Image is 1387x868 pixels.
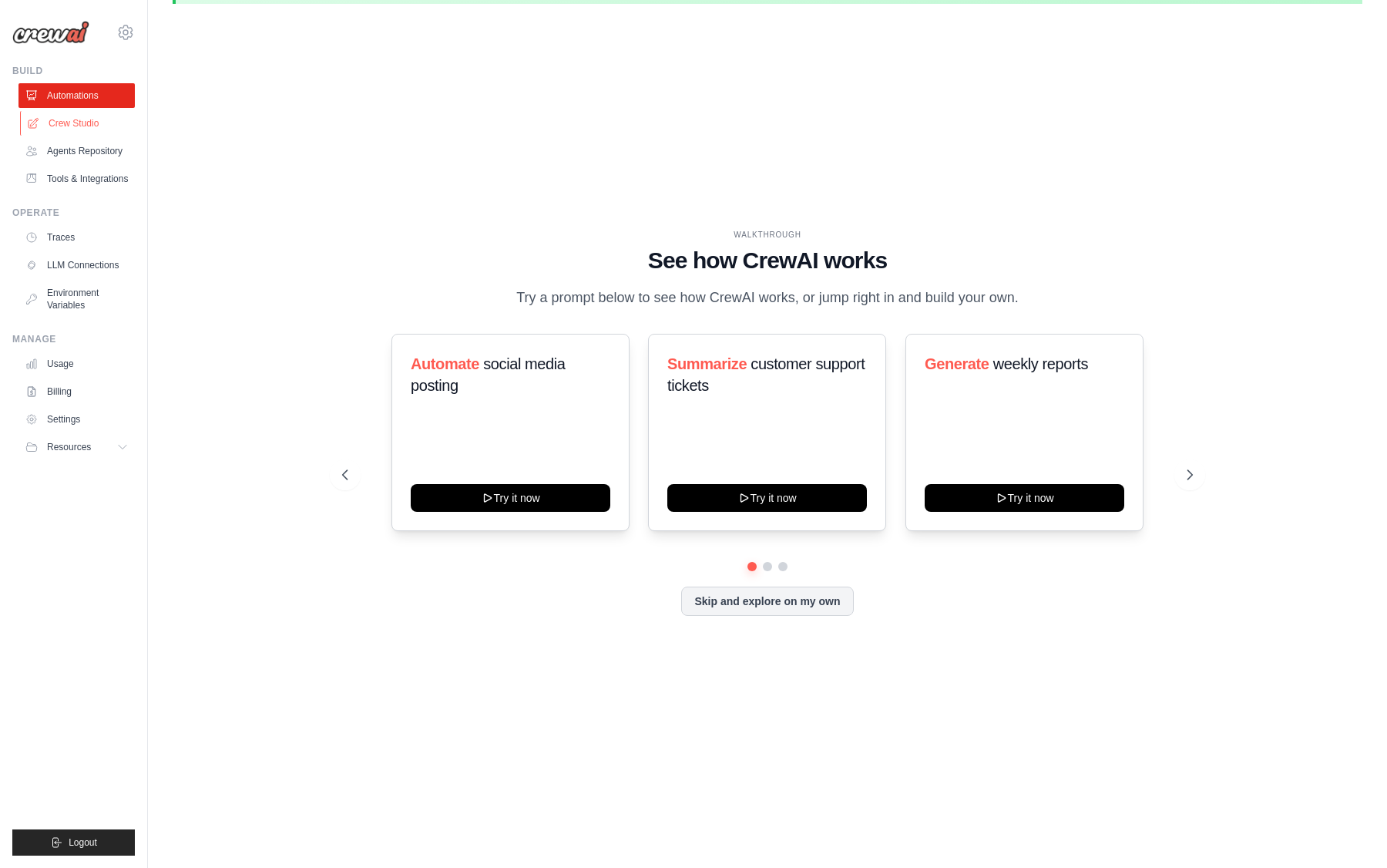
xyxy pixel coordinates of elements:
[18,435,135,459] button: Resources
[667,355,865,394] span: customer support tickets
[18,167,135,191] a: Tools & Integrations
[18,139,135,163] a: Agents Repository
[18,379,135,404] a: Billing
[342,229,1193,241] div: WALKTHROUGH
[667,355,747,372] span: Summarize
[12,829,135,856] button: Logout
[18,352,135,376] a: Usage
[12,207,135,219] div: Operate
[12,333,135,345] div: Manage
[18,225,135,250] a: Traces
[925,484,1124,512] button: Try it now
[667,484,867,512] button: Try it now
[20,111,136,136] a: Crew Studio
[681,587,853,616] button: Skip and explore on my own
[18,407,135,432] a: Settings
[12,65,135,77] div: Build
[925,355,989,372] span: Generate
[342,247,1193,274] h1: See how CrewAI works
[992,355,1087,372] span: weekly reports
[411,355,479,372] span: Automate
[18,281,135,318] a: Environment Variables
[18,253,135,278] a: LLM Connections
[1310,794,1387,868] iframe: Chat Widget
[18,83,135,108] a: Automations
[47,441,91,453] span: Resources
[411,484,610,512] button: Try it now
[69,836,97,849] span: Logout
[411,355,566,394] span: social media posting
[509,287,1026,309] p: Try a prompt below to see how CrewAI works, or jump right in and build your own.
[12,21,89,44] img: Logo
